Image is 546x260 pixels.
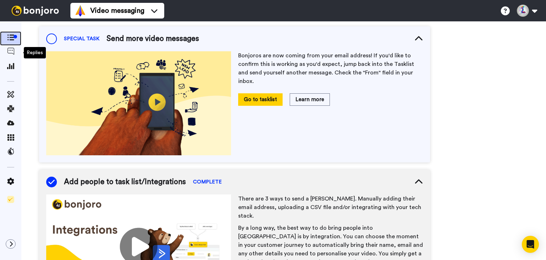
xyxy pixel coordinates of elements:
span: COMPLETE [193,178,222,186]
p: Bonjoros are now coming from your email address! If you'd like to confirm this is working as you'... [238,51,423,85]
img: Checklist.svg [7,196,14,203]
p: There are 3 ways to send a [PERSON_NAME]. Manually adding their email address, uploading a CSV fi... [238,194,423,220]
img: bj-logo-header-white.svg [9,6,62,16]
div: Open Intercom Messenger [522,236,539,253]
span: Add people to task list/Integrations [64,177,186,187]
img: vm-color.svg [75,5,86,16]
span: SPECIAL TASK [64,35,100,42]
span: Video messaging [90,6,144,16]
span: Send more video messages [107,33,199,44]
button: Learn more [290,93,330,106]
button: Go to tasklist [238,93,283,106]
div: Replies [24,47,46,58]
img: e5a49badc6e6b37b94cffd6618ceff75.png [46,51,231,156]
